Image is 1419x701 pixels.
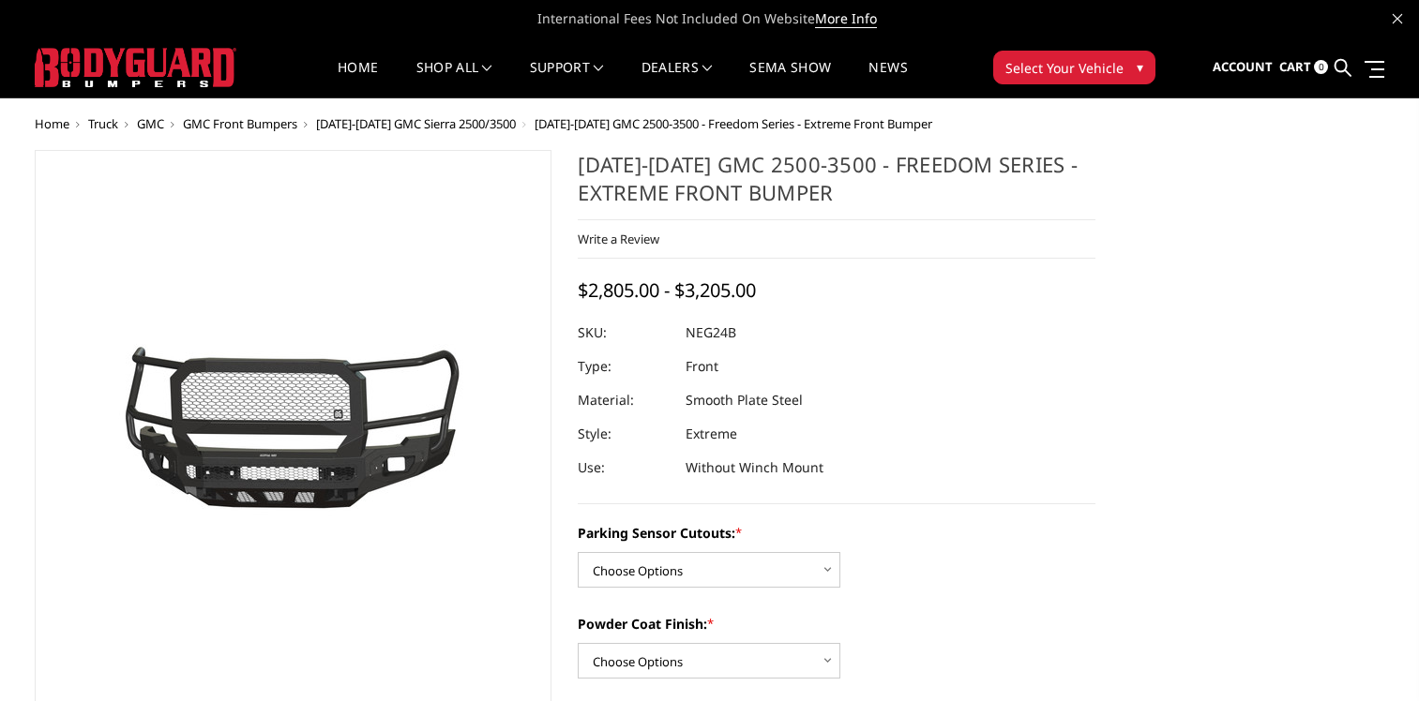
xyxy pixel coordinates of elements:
a: Home [338,61,378,97]
dd: Front [686,350,718,383]
a: Write a Review [578,231,659,247]
img: BODYGUARD BUMPERS [35,48,236,87]
dd: Extreme [686,417,737,451]
a: GMC [137,115,164,132]
dt: Type: [578,350,672,383]
a: GMC Front Bumpers [183,115,297,132]
span: Select Your Vehicle [1005,58,1124,78]
a: SEMA Show [749,61,831,97]
dt: SKU: [578,316,672,350]
dt: Style: [578,417,672,451]
dd: Without Winch Mount [686,451,823,485]
a: [DATE]-[DATE] GMC Sierra 2500/3500 [316,115,516,132]
dt: Use: [578,451,672,485]
a: Cart 0 [1279,42,1328,93]
label: Powder Coat Finish: [578,614,1095,634]
a: News [868,61,907,97]
a: Dealers [642,61,713,97]
dd: NEG24B [686,316,736,350]
dd: Smooth Plate Steel [686,383,803,417]
span: $2,805.00 - $3,205.00 [578,277,756,303]
span: [DATE]-[DATE] GMC 2500-3500 - Freedom Series - Extreme Front Bumper [535,115,932,132]
a: Account [1213,42,1273,93]
span: ▾ [1137,57,1143,77]
label: Parking Sensor Cutouts: [578,523,1095,543]
a: Support [530,61,604,97]
a: Home [35,115,69,132]
span: Account [1213,58,1273,75]
a: shop all [416,61,492,97]
span: 0 [1314,60,1328,74]
button: Select Your Vehicle [993,51,1155,84]
dt: Material: [578,383,672,417]
span: Cart [1279,58,1311,75]
a: More Info [815,9,877,28]
h1: [DATE]-[DATE] GMC 2500-3500 - Freedom Series - Extreme Front Bumper [578,150,1095,220]
a: Truck [88,115,118,132]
